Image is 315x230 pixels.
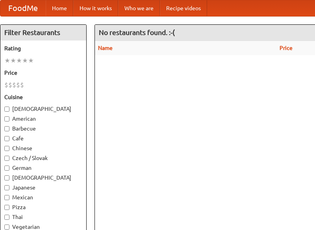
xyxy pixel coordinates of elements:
input: Japanese [4,185,9,190]
li: $ [16,81,20,89]
input: Vegetarian [4,224,9,230]
label: Thai [4,213,82,221]
label: [DEMOGRAPHIC_DATA] [4,105,82,113]
input: American [4,116,9,121]
h5: Cuisine [4,93,82,101]
input: [DEMOGRAPHIC_DATA] [4,175,9,180]
input: Mexican [4,195,9,200]
input: Pizza [4,205,9,210]
input: Cafe [4,136,9,141]
ng-pluralize: No restaurants found. :-( [99,29,175,36]
label: Barbecue [4,125,82,132]
a: Name [98,45,113,51]
li: $ [12,81,16,89]
li: ★ [28,56,34,65]
li: $ [4,81,8,89]
input: Thai [4,215,9,220]
label: Mexican [4,193,82,201]
li: ★ [22,56,28,65]
h5: Rating [4,44,82,52]
li: ★ [10,56,16,65]
label: [DEMOGRAPHIC_DATA] [4,174,82,182]
label: Japanese [4,184,82,191]
label: Czech / Slovak [4,154,82,162]
a: Recipe videos [160,0,207,16]
h4: Filter Restaurants [0,25,86,40]
li: $ [20,81,24,89]
a: FoodMe [0,0,46,16]
li: ★ [4,56,10,65]
a: Who we are [118,0,160,16]
a: Price [280,45,293,51]
a: How it works [73,0,118,16]
li: $ [8,81,12,89]
input: German [4,166,9,171]
label: Pizza [4,203,82,211]
input: Barbecue [4,126,9,131]
label: German [4,164,82,172]
label: Cafe [4,134,82,142]
label: American [4,115,82,123]
a: Home [46,0,73,16]
h5: Price [4,69,82,77]
input: Czech / Slovak [4,156,9,161]
input: [DEMOGRAPHIC_DATA] [4,107,9,112]
label: Chinese [4,144,82,152]
li: ★ [16,56,22,65]
input: Chinese [4,146,9,151]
